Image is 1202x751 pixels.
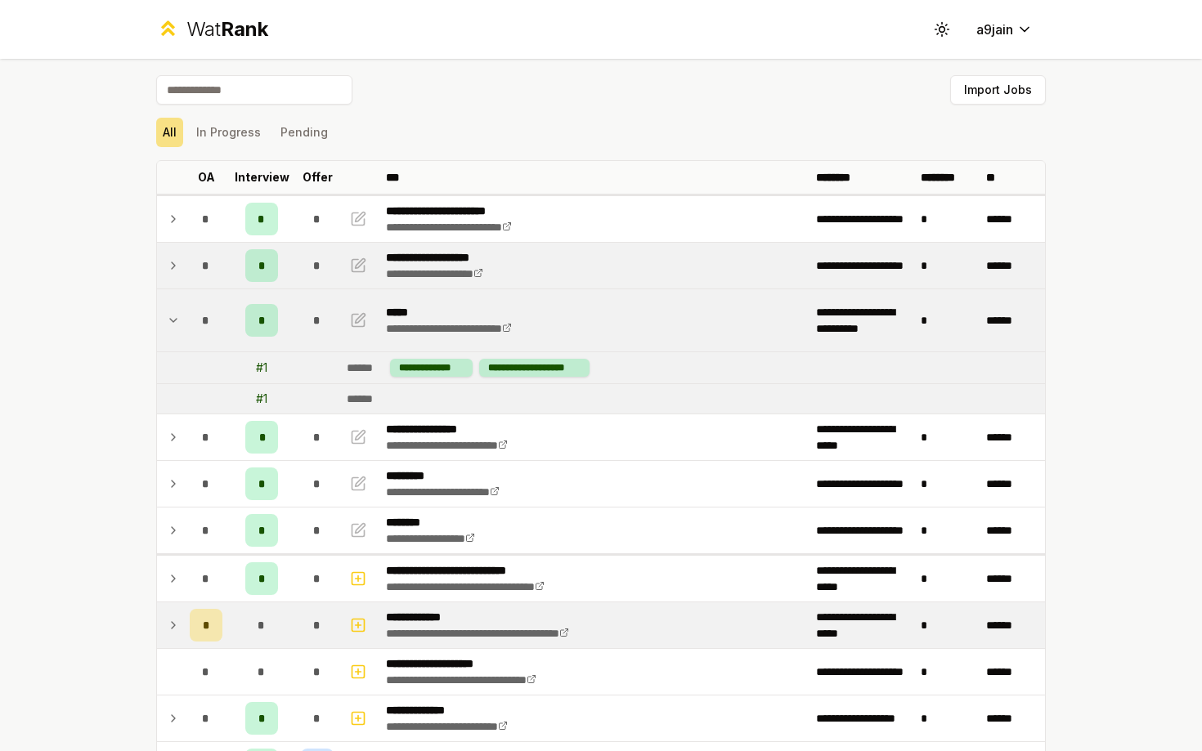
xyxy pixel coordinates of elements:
[198,169,215,186] p: OA
[950,75,1046,105] button: Import Jobs
[256,360,267,376] div: # 1
[963,15,1046,44] button: a9jain
[221,17,268,41] span: Rank
[186,16,268,42] div: Wat
[190,118,267,147] button: In Progress
[976,20,1013,39] span: a9jain
[235,169,289,186] p: Interview
[256,391,267,407] div: # 1
[156,118,183,147] button: All
[303,169,333,186] p: Offer
[156,16,268,42] a: WatRank
[274,118,334,147] button: Pending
